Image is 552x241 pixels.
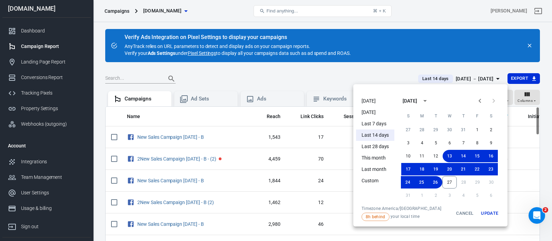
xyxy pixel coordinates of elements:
li: [DATE] [356,107,394,118]
li: This month [356,152,394,164]
li: Last 7 days [356,118,394,129]
li: [DATE] [356,95,394,107]
span: Thursday [457,109,470,123]
span: Wednesday [443,109,456,123]
button: 5 [429,137,443,149]
span: Monday [416,109,428,123]
button: 11 [415,150,429,162]
span: Friday [471,109,483,123]
button: 24 [401,176,415,189]
span: your local time [362,213,441,221]
span: 2 [543,207,548,213]
button: 9 [484,137,498,149]
button: calendar view is open, switch to year view [419,95,431,107]
button: 8 [470,137,484,149]
button: 12 [429,150,443,162]
button: 28 [415,124,429,136]
button: Previous month [473,94,487,108]
li: Last 28 days [356,141,394,152]
button: 14 [456,150,470,162]
button: 1 [470,124,484,136]
iframe: Intercom live chat [529,207,545,224]
button: 2 [484,124,498,136]
li: Custom [356,175,394,186]
button: 25 [415,176,428,189]
button: 17 [401,163,415,175]
button: Cancel [454,206,476,221]
span: Tuesday [430,109,442,123]
button: 27 [401,124,415,136]
button: 31 [456,124,470,136]
button: 4 [415,137,429,149]
button: 26 [428,176,442,189]
button: 6 [443,137,456,149]
button: 29 [429,124,443,136]
li: Last month [356,164,394,175]
button: Update [479,206,501,221]
button: 23 [484,163,498,175]
span: Sunday [402,109,414,123]
button: 19 [429,163,443,175]
button: 3 [401,137,415,149]
span: Saturday [485,109,497,123]
div: [DATE] [403,97,417,105]
button: 13 [443,150,456,162]
button: 27 [442,176,457,189]
span: 8h behind [363,214,388,220]
button: 16 [484,150,498,162]
li: Last 14 days [356,129,394,141]
button: 10 [401,150,415,162]
button: 22 [470,163,484,175]
div: Timezone: America/[GEOGRAPHIC_DATA] [362,206,441,211]
button: 15 [470,150,484,162]
button: 20 [443,163,456,175]
button: 30 [443,124,456,136]
button: 7 [456,137,470,149]
button: 21 [456,163,470,175]
button: 18 [415,163,429,175]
